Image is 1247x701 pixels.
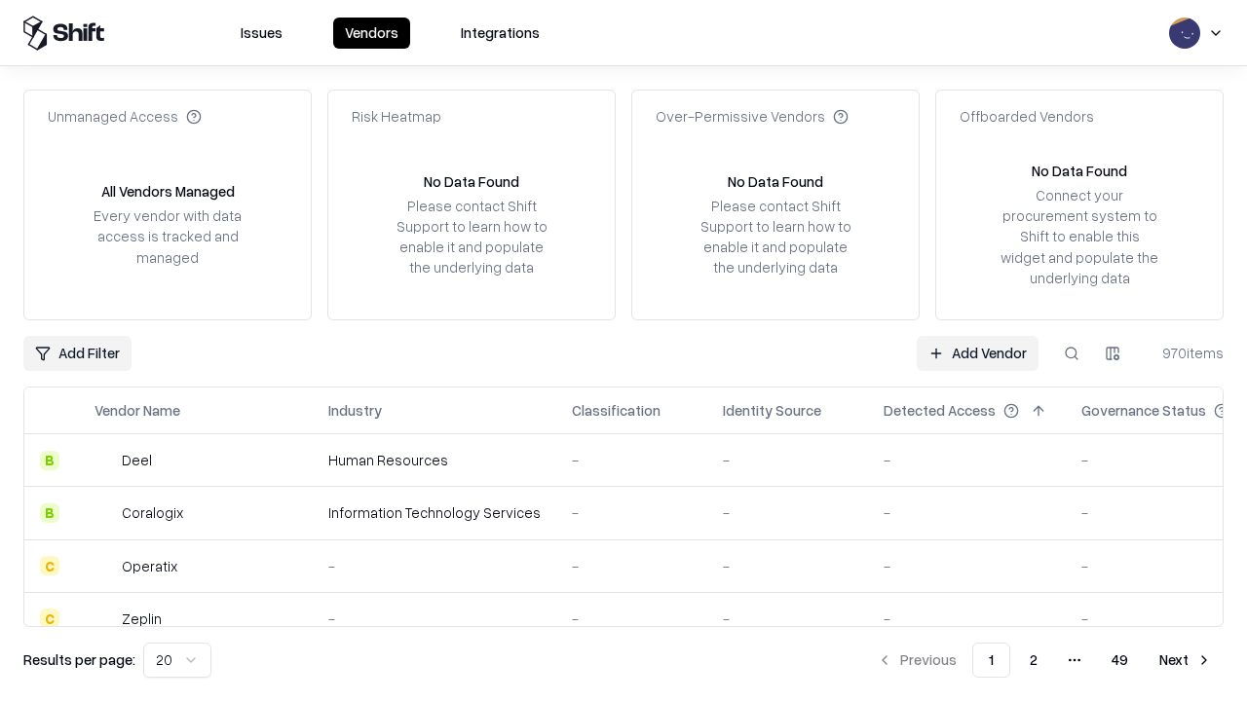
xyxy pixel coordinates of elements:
[723,450,852,470] div: -
[101,181,235,202] div: All Vendors Managed
[723,556,852,576] div: -
[94,609,114,628] img: Zeplin
[572,400,661,421] div: Classification
[328,502,541,523] div: Information Technology Services
[94,503,114,523] img: Coralogix
[572,502,692,523] div: -
[972,643,1010,678] button: 1
[960,106,1094,127] div: Offboarded Vendors
[87,205,248,267] div: Every vendor with data access is tracked and managed
[449,18,551,49] button: Integrations
[1096,643,1144,678] button: 49
[328,556,541,576] div: -
[40,556,59,575] div: C
[23,336,132,371] button: Add Filter
[1081,400,1206,421] div: Governance Status
[728,171,823,192] div: No Data Found
[352,106,441,127] div: Risk Heatmap
[1032,161,1127,181] div: No Data Found
[122,556,177,576] div: Operatix
[695,196,856,278] div: Please contact Shift Support to learn how to enable it and populate the underlying data
[229,18,294,49] button: Issues
[917,336,1039,371] a: Add Vendor
[94,556,114,575] img: Operatix
[48,106,202,127] div: Unmanaged Access
[391,196,552,278] div: Please contact Shift Support to learn how to enable it and populate the underlying data
[572,556,692,576] div: -
[884,502,1050,523] div: -
[94,400,180,421] div: Vendor Name
[40,609,59,628] div: C
[572,450,692,470] div: -
[40,451,59,470] div: B
[122,502,183,523] div: Coralogix
[723,609,852,629] div: -
[865,643,1224,678] nav: pagination
[656,106,849,127] div: Over-Permissive Vendors
[328,400,382,421] div: Industry
[1014,643,1053,678] button: 2
[723,400,821,421] div: Identity Source
[723,502,852,523] div: -
[999,185,1160,288] div: Connect your procurement system to Shift to enable this widget and populate the underlying data
[572,609,692,629] div: -
[94,451,114,470] img: Deel
[122,609,162,629] div: Zeplin
[122,450,152,470] div: Deel
[328,609,541,629] div: -
[333,18,410,49] button: Vendors
[1148,643,1224,678] button: Next
[328,450,541,470] div: Human Resources
[40,503,59,523] div: B
[884,400,996,421] div: Detected Access
[884,450,1050,470] div: -
[23,649,135,670] p: Results per page:
[424,171,519,192] div: No Data Found
[884,556,1050,576] div: -
[884,609,1050,629] div: -
[1146,343,1224,363] div: 970 items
